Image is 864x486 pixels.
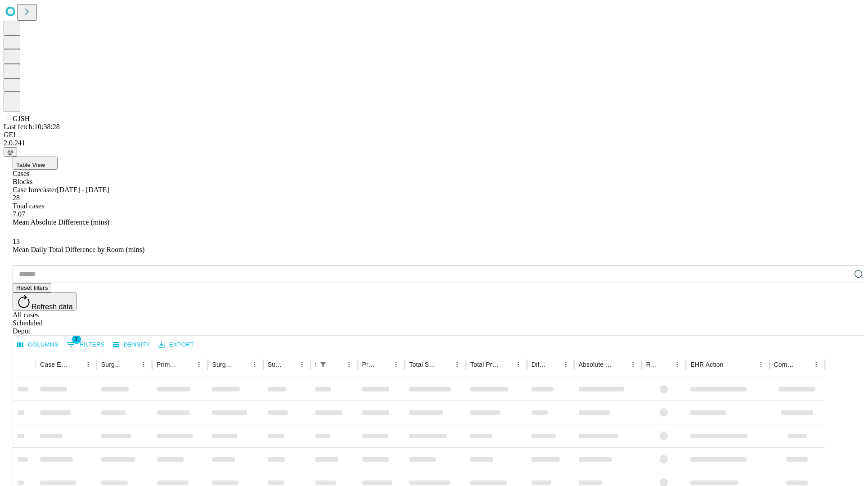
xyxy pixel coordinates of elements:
[774,361,796,368] div: Comments
[531,361,546,368] div: Difference
[13,210,25,218] span: 7.07
[64,337,107,352] button: Show filters
[111,338,153,352] button: Density
[69,358,82,371] button: Sort
[283,358,296,371] button: Sort
[180,358,193,371] button: Sort
[137,358,150,371] button: Menu
[690,361,723,368] div: EHR Action
[193,358,205,371] button: Menu
[409,361,437,368] div: Total Scheduled Duration
[579,361,613,368] div: Absolute Difference
[377,358,390,371] button: Sort
[451,358,463,371] button: Menu
[57,186,109,193] span: [DATE] - [DATE]
[16,284,48,291] span: Reset filters
[236,358,248,371] button: Sort
[125,358,137,371] button: Sort
[315,361,316,368] div: Scheduled In Room Duration
[658,358,671,371] button: Sort
[362,361,377,368] div: Predicted In Room Duration
[671,358,684,371] button: Menu
[31,303,73,310] span: Refresh data
[157,361,179,368] div: Primary Service
[268,361,282,368] div: Surgery Date
[390,358,402,371] button: Menu
[4,139,860,147] div: 2.0.241
[547,358,559,371] button: Sort
[4,131,860,139] div: GEI
[4,123,60,130] span: Last fetch: 10:38:28
[797,358,810,371] button: Sort
[15,338,61,352] button: Select columns
[72,335,81,344] span: 1
[212,361,234,368] div: Surgery Name
[82,358,94,371] button: Menu
[614,358,627,371] button: Sort
[13,115,30,122] span: GJSH
[13,194,20,202] span: 28
[755,358,767,371] button: Menu
[13,283,51,292] button: Reset filters
[101,361,124,368] div: Surgeon Name
[724,358,737,371] button: Sort
[13,157,58,170] button: Table View
[13,292,76,310] button: Refresh data
[343,358,355,371] button: Menu
[646,361,658,368] div: Resolved in EHR
[317,358,329,371] button: Show filters
[4,147,17,157] button: @
[296,358,308,371] button: Menu
[7,148,13,155] span: @
[559,358,572,371] button: Menu
[16,162,45,168] span: Table View
[13,202,44,210] span: Total cases
[330,358,343,371] button: Sort
[13,186,57,193] span: Case forecaster
[810,358,823,371] button: Menu
[499,358,512,371] button: Sort
[40,361,68,368] div: Case Epic Id
[13,238,20,245] span: 13
[512,358,525,371] button: Menu
[13,246,144,253] span: Mean Daily Total Difference by Room (mins)
[470,361,499,368] div: Total Predicted Duration
[317,358,329,371] div: 1 active filter
[156,338,196,352] button: Export
[13,218,109,226] span: Mean Absolute Difference (mins)
[627,358,639,371] button: Menu
[438,358,451,371] button: Sort
[248,358,261,371] button: Menu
